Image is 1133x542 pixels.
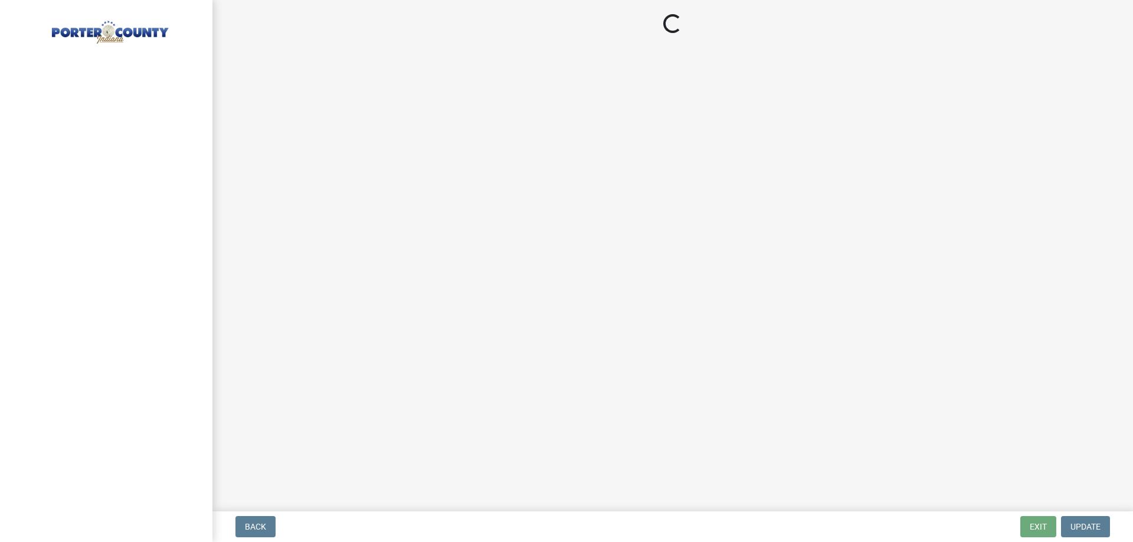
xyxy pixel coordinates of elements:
span: Update [1070,522,1101,531]
img: Porter County, Indiana [24,12,194,45]
button: Back [235,516,276,537]
button: Update [1061,516,1110,537]
span: Back [245,522,266,531]
button: Exit [1020,516,1056,537]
